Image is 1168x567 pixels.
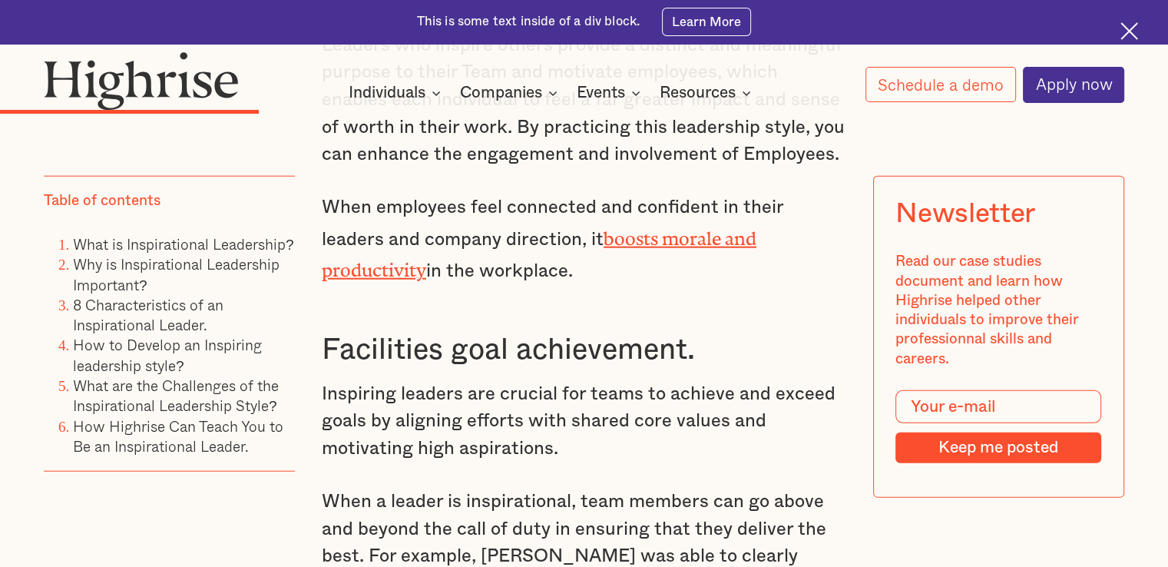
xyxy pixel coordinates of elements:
input: Your e-mail [896,390,1102,423]
a: Why is Inspirational Leadership Important? [73,253,280,295]
div: Individuals [349,84,445,102]
div: Companies [460,84,542,102]
a: Apply now [1023,67,1124,103]
div: Individuals [349,84,425,102]
div: Companies [460,84,562,102]
p: Inspiring leaders are crucial for teams to achieve and exceed goals by aligning efforts with shar... [322,381,846,463]
form: Modal Form [896,390,1102,463]
img: Highrise logo [44,51,239,111]
h3: Facilities goal achievement. [322,332,846,369]
input: Keep me posted [896,432,1102,463]
a: How Highrise Can Teach You to Be an Inspirational Leader. [73,414,283,456]
div: Events [577,84,625,102]
div: Resources [660,84,756,102]
a: boosts morale and productivity [322,228,756,272]
a: 8 Characteristics of an Inspirational Leader. [73,293,223,335]
p: When employees feel connected and confident in their leaders and company direction, it in the wor... [322,194,846,286]
div: Read our case studies document and learn how Highrise helped other individuals to improve their p... [896,252,1102,369]
div: Events [577,84,645,102]
a: What are the Challenges of the Inspirational Leadership Style? [73,373,279,416]
div: Table of contents [44,191,160,210]
div: Resources [660,84,736,102]
a: Learn More [662,8,752,35]
a: What is Inspirational Leadership? [73,232,294,254]
a: How to Develop an Inspiring leadership style? [73,333,262,376]
div: Newsletter [896,198,1035,230]
img: Cross icon [1120,22,1138,40]
div: This is some text inside of a div block. [417,13,640,31]
a: Schedule a demo [865,67,1016,102]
